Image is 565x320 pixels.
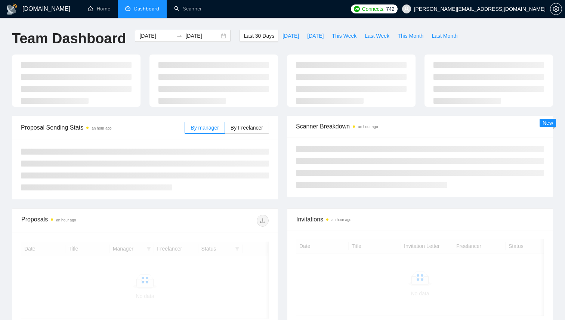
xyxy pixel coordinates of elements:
[191,125,219,131] span: By manager
[56,218,76,222] time: an hour ago
[21,123,185,132] span: Proposal Sending Stats
[404,6,409,12] span: user
[427,30,461,42] button: Last Month
[432,32,457,40] span: Last Month
[125,6,130,11] span: dashboard
[296,122,544,131] span: Scanner Breakdown
[134,6,159,12] span: Dashboard
[176,33,182,39] span: swap-right
[386,5,394,13] span: 742
[174,6,202,12] a: searchScanner
[244,32,274,40] span: Last 30 Days
[296,215,544,224] span: Invitations
[303,30,328,42] button: [DATE]
[354,6,360,12] img: upwork-logo.png
[240,30,278,42] button: Last 30 Days
[543,120,553,126] span: New
[328,30,361,42] button: This Week
[88,6,110,12] a: homeHome
[358,125,378,129] time: an hour ago
[6,3,18,15] img: logo
[21,215,145,227] div: Proposals
[362,5,385,13] span: Connects:
[550,3,562,15] button: setting
[393,30,427,42] button: This Month
[185,32,219,40] input: End date
[331,218,351,222] time: an hour ago
[12,30,126,47] h1: Team Dashboard
[231,125,263,131] span: By Freelancer
[139,32,173,40] input: Start date
[278,30,303,42] button: [DATE]
[332,32,356,40] span: This Week
[550,6,562,12] a: setting
[176,33,182,39] span: to
[307,32,324,40] span: [DATE]
[92,126,111,130] time: an hour ago
[361,30,393,42] button: Last Week
[365,32,389,40] span: Last Week
[550,6,562,12] span: setting
[282,32,299,40] span: [DATE]
[398,32,423,40] span: This Month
